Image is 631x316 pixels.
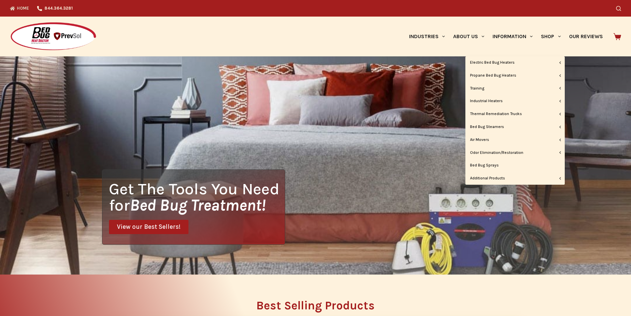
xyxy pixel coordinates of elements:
a: Shop [537,17,565,56]
a: Information [489,17,537,56]
img: Prevsol/Bed Bug Heat Doctor [10,22,97,51]
a: Our Reviews [565,17,607,56]
a: About Us [449,17,488,56]
a: Electric Bed Bug Heaters [465,56,565,69]
a: Industrial Heaters [465,95,565,107]
a: Propane Bed Bug Heaters [465,69,565,82]
span: View our Best Sellers! [117,224,181,230]
a: Odor Elimination/Restoration [465,147,565,159]
a: View our Best Sellers! [109,220,188,234]
a: Air Movers [465,134,565,146]
h1: Get The Tools You Need for [109,181,285,213]
a: Additional Products [465,172,565,185]
a: Industries [405,17,449,56]
h2: Best Selling Products [102,300,529,311]
a: Bed Bug Steamers [465,121,565,133]
i: Bed Bug Treatment! [130,196,266,215]
button: Search [616,6,621,11]
a: Bed Bug Sprays [465,159,565,172]
nav: Primary [405,17,607,56]
a: Thermal Remediation Trucks [465,108,565,120]
a: Training [465,82,565,95]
